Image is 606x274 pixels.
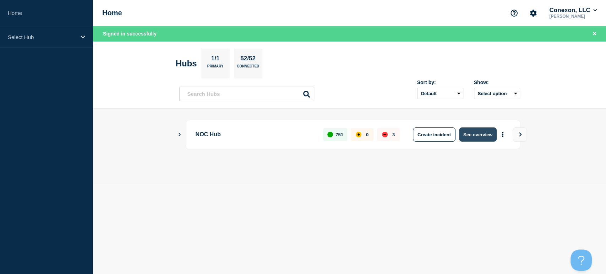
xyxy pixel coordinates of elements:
span: Signed in successfully [103,31,157,37]
div: up [327,132,333,137]
button: Close banner [590,30,599,38]
p: 1/1 [208,55,222,64]
div: down [382,132,388,137]
p: Connected [237,64,259,72]
p: [PERSON_NAME] [548,14,598,19]
button: Support [507,6,522,21]
p: Select Hub [8,34,76,40]
input: Search Hubs [179,87,314,101]
p: 0 [366,132,368,137]
h1: Home [102,9,122,17]
button: Select option [474,88,520,99]
button: Account settings [526,6,541,21]
p: 3 [392,132,395,137]
p: NOC Hub [196,127,315,142]
p: Primary [207,64,224,72]
button: Create incident [413,127,455,142]
div: affected [356,132,361,137]
button: More actions [498,128,507,141]
p: 52/52 [238,55,258,64]
select: Sort by [417,88,463,99]
div: Show: [474,80,520,85]
button: See overview [459,127,497,142]
button: Conexon, LLC [548,7,598,14]
p: 751 [335,132,343,137]
iframe: Help Scout Beacon - Open [570,250,592,271]
button: Show Connected Hubs [178,132,181,137]
h2: Hubs [176,59,197,68]
button: View [513,127,527,142]
div: Sort by: [417,80,463,85]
